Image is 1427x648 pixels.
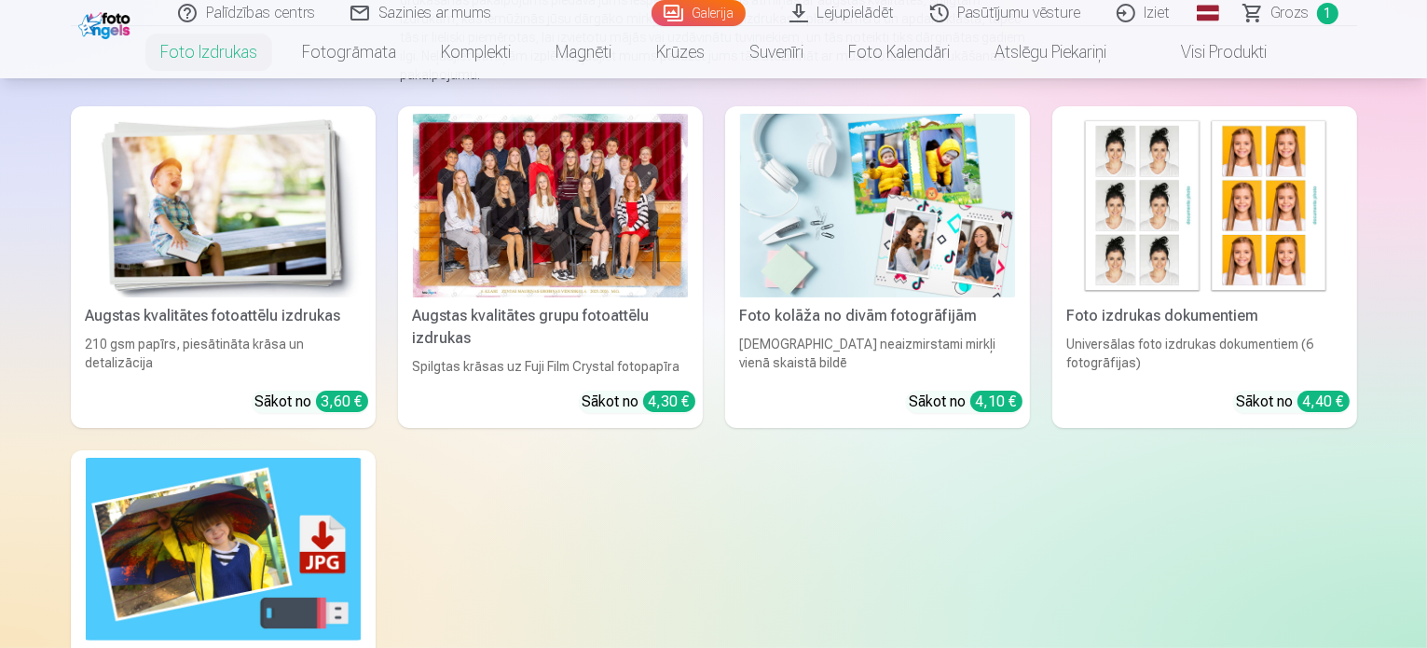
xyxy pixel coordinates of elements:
div: Sākot no [1237,391,1350,413]
div: 4,40 € [1297,391,1350,412]
div: 4,10 € [970,391,1022,412]
a: Visi produkti [1129,26,1289,78]
div: Foto kolāža no divām fotogrāfijām [733,305,1022,327]
a: Krūzes [634,26,727,78]
div: Spilgtas krāsas uz Fuji Film Crystal fotopapīra [405,357,695,376]
a: Suvenīri [727,26,826,78]
span: 1 [1317,3,1338,24]
a: Foto izdrukas dokumentiemFoto izdrukas dokumentiemUniversālas foto izdrukas dokumentiem (6 fotogr... [1052,106,1357,428]
a: Augstas kvalitātes grupu fotoattēlu izdrukasSpilgtas krāsas uz Fuji Film Crystal fotopapīraSākot ... [398,106,703,428]
div: Augstas kvalitātes fotoattēlu izdrukas [78,305,368,327]
img: Augstas kvalitātes fotoattēlu izdrukas [86,114,361,297]
a: Augstas kvalitātes fotoattēlu izdrukasAugstas kvalitātes fotoattēlu izdrukas210 gsm papīrs, piesā... [71,106,376,428]
div: Universālas foto izdrukas dokumentiem (6 fotogrāfijas) [1060,335,1350,376]
div: [DEMOGRAPHIC_DATA] neaizmirstami mirkļi vienā skaistā bildē [733,335,1022,376]
div: Sākot no [910,391,1022,413]
a: Atslēgu piekariņi [972,26,1129,78]
div: Augstas kvalitātes grupu fotoattēlu izdrukas [405,305,695,350]
div: Foto izdrukas dokumentiem [1060,305,1350,327]
img: Foto izdrukas dokumentiem [1067,114,1342,297]
span: Grozs [1271,2,1310,24]
img: Foto kolāža no divām fotogrāfijām [740,114,1015,297]
div: Sākot no [255,391,368,413]
a: Foto kolāža no divām fotogrāfijāmFoto kolāža no divām fotogrāfijām[DEMOGRAPHIC_DATA] neaizmirstam... [725,106,1030,428]
a: Fotogrāmata [280,26,418,78]
div: 210 gsm papīrs, piesātināta krāsa un detalizācija [78,335,368,376]
a: Magnēti [533,26,634,78]
a: Komplekti [418,26,533,78]
div: 4,30 € [643,391,695,412]
div: 3,60 € [316,391,368,412]
div: Sākot no [583,391,695,413]
a: Foto izdrukas [138,26,280,78]
img: Augstas izšķirtspējas digitālais fotoattēls JPG formātā [86,458,361,641]
img: /fa1 [78,7,135,39]
a: Foto kalendāri [826,26,972,78]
